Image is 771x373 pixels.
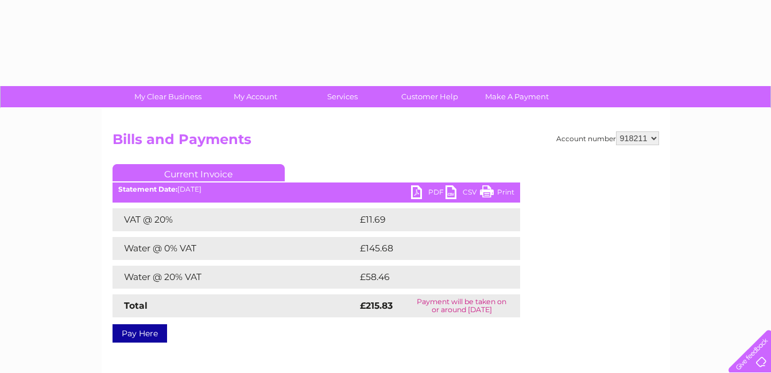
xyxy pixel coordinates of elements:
strong: Total [124,300,148,311]
a: My Account [208,86,303,107]
td: £11.69 [357,208,495,231]
td: £58.46 [357,266,498,289]
a: My Clear Business [121,86,215,107]
td: Payment will be taken on or around [DATE] [404,294,520,317]
a: Customer Help [382,86,477,107]
div: Account number [556,131,659,145]
a: Services [295,86,390,107]
a: Print [480,185,514,202]
a: Current Invoice [113,164,285,181]
td: £145.68 [357,237,499,260]
a: Make A Payment [470,86,564,107]
h2: Bills and Payments [113,131,659,153]
a: PDF [411,185,445,202]
a: Pay Here [113,324,167,343]
b: Statement Date: [118,185,177,193]
td: VAT @ 20% [113,208,357,231]
a: CSV [445,185,480,202]
td: Water @ 20% VAT [113,266,357,289]
div: [DATE] [113,185,520,193]
td: Water @ 0% VAT [113,237,357,260]
strong: £215.83 [360,300,393,311]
